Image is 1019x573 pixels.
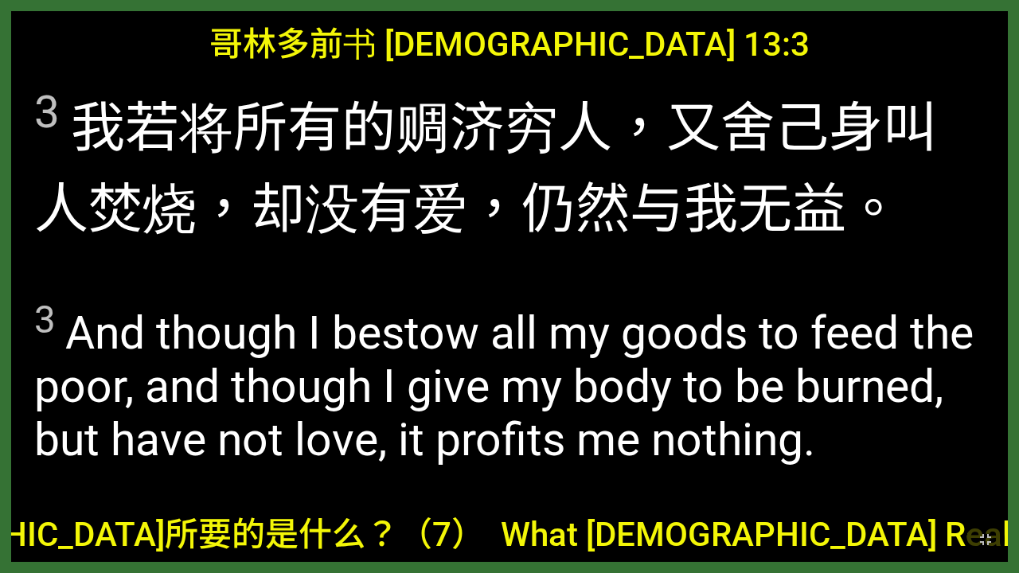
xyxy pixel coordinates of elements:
wg3860: 己 [34,96,937,241]
wg4983: 叫 [34,96,937,241]
wg1161: 没 [305,177,900,241]
wg2192: 爱 [413,177,900,241]
span: And though I bestow all my goods to feed the poor, and though I give my body to be burned, but ha... [34,298,985,466]
wg5595: 穷人，又 [34,96,937,241]
wg3450: 身 [34,96,937,241]
wg2532: 舍 [34,96,937,241]
wg5623: 。 [846,177,900,241]
wg1437: 将所有 [34,96,937,241]
wg3762: 益 [792,177,900,241]
sup: 3 [34,85,60,138]
span: 哥林多前书 [DEMOGRAPHIC_DATA] 13:3 [209,17,810,67]
wg26: ，仍然与我无 [467,177,900,241]
wg3956: 的赒济 [34,96,937,241]
wg3361: 有 [359,177,900,241]
wg2545: ，却 [197,177,900,241]
sup: 3 [34,298,56,342]
span: 我若 [34,84,985,246]
wg4983: 人焚烧 [34,177,900,241]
